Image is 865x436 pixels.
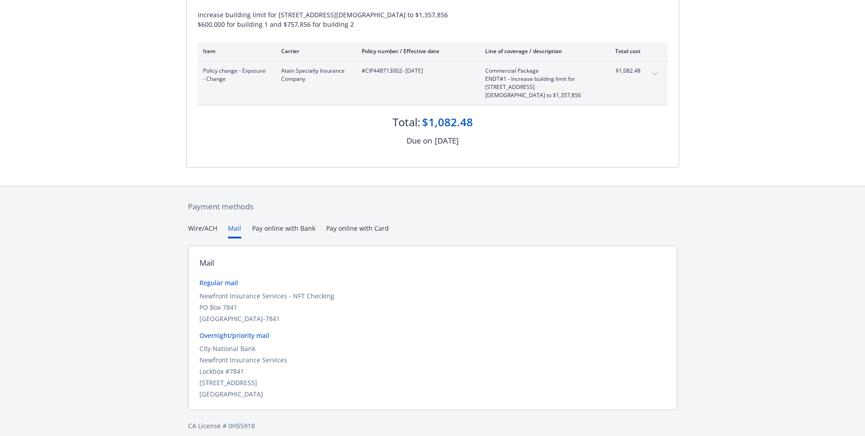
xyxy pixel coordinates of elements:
[199,278,666,287] div: Regular mail
[188,421,677,431] div: CA License # 0H55918
[188,223,217,238] button: Wire/ACH
[648,67,662,81] button: expand content
[198,61,668,105] div: Policy change - Exposure - ChangeAtain Specialty Insurance Company#CIP448713002- [DATE]Commercial...
[198,10,668,29] div: Increase building limit for [STREET_ADDRESS][DEMOGRAPHIC_DATA] to $1,357,856 $600,000 for buildin...
[606,67,641,75] span: $1,082.48
[281,67,347,83] span: Atain Specialty Insurance Company
[422,114,473,130] div: $1,082.48
[199,331,666,340] div: Overnight/priority mail
[199,389,666,399] div: [GEOGRAPHIC_DATA]
[485,75,592,99] span: ENDT#1 - Increase building limit for [STREET_ADDRESS][DEMOGRAPHIC_DATA] to $1,357,856
[203,47,267,55] div: Item
[362,67,471,75] span: #CIP448713002 - [DATE]
[199,355,666,365] div: Newfront Insurance Services
[199,302,666,312] div: PO Box 7841
[228,223,241,238] button: Mail
[435,135,459,147] div: [DATE]
[485,67,592,99] span: Commercial PackageENDT#1 - Increase building limit for [STREET_ADDRESS][DEMOGRAPHIC_DATA] to $1,3...
[606,47,641,55] div: Total cost
[203,67,267,83] span: Policy change - Exposure - Change
[362,47,471,55] div: Policy number / Effective date
[485,47,592,55] div: Line of coverage / description
[188,201,677,213] div: Payment methods
[407,135,432,147] div: Due on
[199,291,666,301] div: Newfront Insurance Services - NFT Checking
[199,314,666,323] div: [GEOGRAPHIC_DATA]-7841
[199,367,666,376] div: Lockbox #7841
[393,114,420,130] div: Total:
[326,223,389,238] button: Pay online with Card
[281,47,347,55] div: Carrier
[252,223,315,238] button: Pay online with Bank
[199,344,666,353] div: City National Bank
[485,67,592,75] span: Commercial Package
[199,378,666,387] div: [STREET_ADDRESS]
[199,257,214,269] div: Mail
